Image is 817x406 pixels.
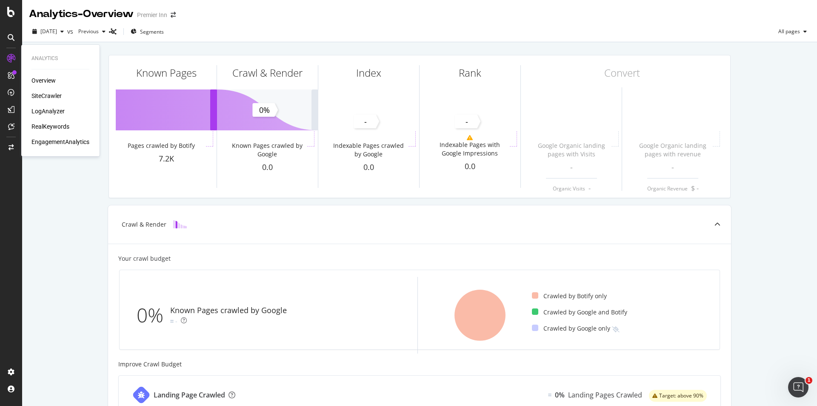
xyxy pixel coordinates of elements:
[431,141,508,158] div: Indexable Pages with Google Impressions
[116,153,217,164] div: 7.2K
[128,141,195,150] div: Pages crawled by Botify
[140,28,164,35] span: Segments
[136,66,197,80] div: Known Pages
[40,28,57,35] span: 2025 Aug. 18th
[232,66,303,80] div: Crawl & Render
[649,390,707,402] div: warning label
[330,141,406,158] div: Indexable Pages crawled by Google
[31,122,69,131] a: RealKeywords
[420,161,520,172] div: 0.0
[775,25,810,38] button: All pages
[532,324,610,333] div: Crawled by Google only
[806,377,812,384] span: 1
[555,390,565,400] div: 0%
[31,138,89,146] a: EngagementAnalytics
[171,12,176,18] div: arrow-right-arrow-left
[173,220,187,228] img: block-icon
[532,308,627,317] div: Crawled by Google and Botify
[154,390,225,400] div: Landing Page Crawled
[118,254,171,263] div: Your crawl budget
[659,393,703,398] span: Target: above 90%
[122,220,166,229] div: Crawl & Render
[118,360,721,369] div: Improve Crawl Budget
[67,27,75,36] span: vs
[31,76,56,85] a: Overview
[175,317,177,325] div: -
[318,162,419,173] div: 0.0
[217,162,318,173] div: 0.0
[170,305,287,316] div: Known Pages crawled by Google
[31,92,62,100] a: SiteCrawler
[137,301,170,329] div: 0%
[775,28,800,35] span: All pages
[229,141,305,158] div: Known Pages crawled by Google
[532,292,607,300] div: Crawled by Botify only
[29,7,134,21] div: Analytics - Overview
[31,55,89,62] div: Analytics
[137,11,167,19] div: Premier Inn
[29,25,67,38] button: [DATE]
[31,107,65,115] a: LogAnalyzer
[75,28,99,35] span: Previous
[788,377,808,397] iframe: Intercom live chat
[356,66,381,80] div: Index
[170,320,174,322] img: Equal
[459,66,481,80] div: Rank
[127,25,167,38] button: Segments
[568,390,642,400] div: Landing Pages Crawled
[75,25,109,38] button: Previous
[548,394,551,396] img: Equal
